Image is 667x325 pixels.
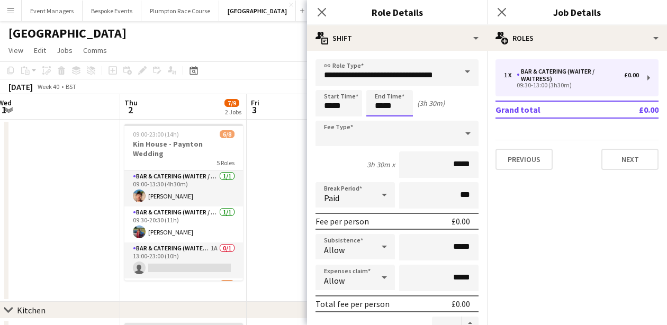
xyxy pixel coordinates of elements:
[417,98,445,108] div: (3h 30m)
[57,46,73,55] span: Jobs
[17,305,46,315] div: Kitchen
[324,245,345,255] span: Allow
[307,5,487,19] h3: Role Details
[517,68,624,83] div: Bar & Catering (Waiter / waitress)
[83,46,107,55] span: Comms
[251,98,259,107] span: Fri
[83,1,141,21] button: Bespoke Events
[219,1,296,21] button: [GEOGRAPHIC_DATA]
[504,71,517,79] div: 1 x
[8,46,23,55] span: View
[35,83,61,91] span: Week 40
[324,275,345,286] span: Allow
[133,130,179,138] span: 09:00-23:00 (14h)
[452,216,470,227] div: £0.00
[52,43,77,57] a: Jobs
[601,149,659,170] button: Next
[220,130,235,138] span: 6/8
[124,170,243,206] app-card-role: Bar & Catering (Waiter / waitress)1/109:00-13:30 (4h30m)[PERSON_NAME]
[307,25,487,51] div: Shift
[123,104,138,116] span: 2
[316,299,390,309] div: Total fee per person
[8,25,127,41] h1: [GEOGRAPHIC_DATA]
[66,83,76,91] div: BST
[487,5,667,19] h3: Job Details
[495,101,608,118] td: Grand total
[124,206,243,242] app-card-role: Bar & Catering (Waiter / waitress)1/109:30-20:30 (11h)[PERSON_NAME]
[30,43,50,57] a: Edit
[624,71,639,79] div: £0.00
[316,216,369,227] div: Fee per person
[124,124,243,281] app-job-card: 09:00-23:00 (14h)6/8Kin House - Paynton Wedding5 RolesBar & Catering (Waiter / waitress)1/109:00-...
[8,82,33,92] div: [DATE]
[22,1,83,21] button: Event Managers
[217,159,235,167] span: 5 Roles
[452,299,470,309] div: £0.00
[124,139,243,158] h3: Kin House - Paynton Wedding
[367,160,395,169] div: 3h 30m x
[608,101,659,118] td: £0.00
[124,98,138,107] span: Thu
[79,43,111,57] a: Comms
[34,46,46,55] span: Edit
[495,149,553,170] button: Previous
[487,25,667,51] div: Roles
[224,99,239,107] span: 7/9
[225,108,241,116] div: 2 Jobs
[324,193,339,203] span: Paid
[4,43,28,57] a: View
[249,104,259,116] span: 3
[504,83,639,88] div: 09:30-13:00 (3h30m)
[141,1,219,21] button: Plumpton Race Course
[124,242,243,278] app-card-role: Bar & Catering (Waiter / waitress)1A0/113:00-23:00 (10h)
